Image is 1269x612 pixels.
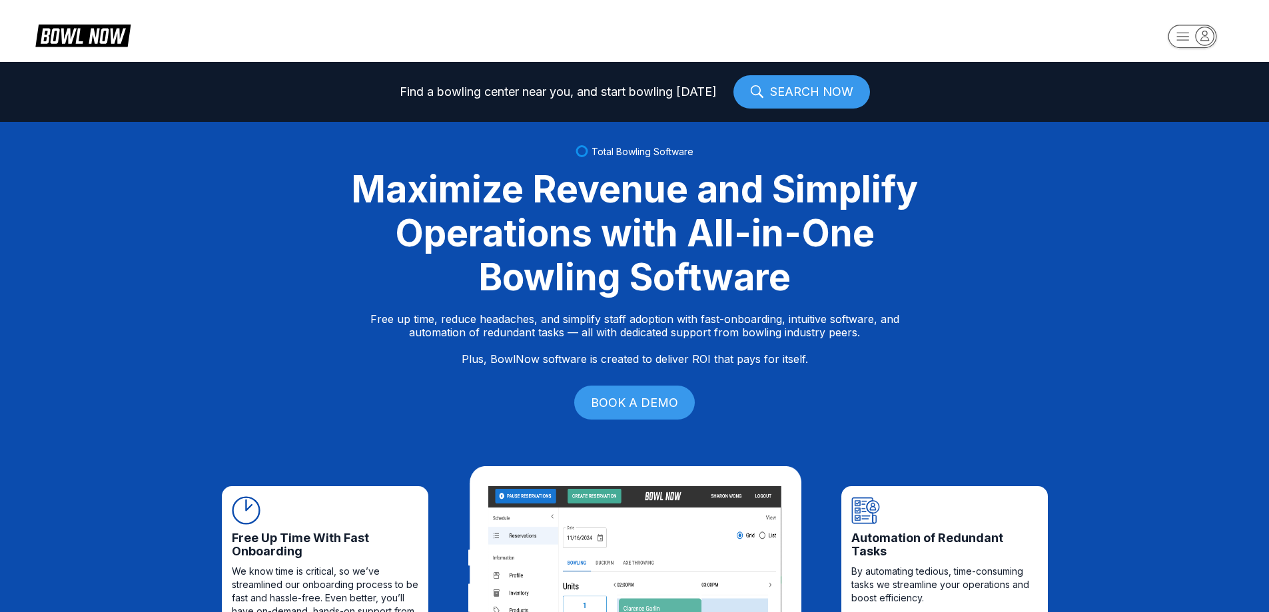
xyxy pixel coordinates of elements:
[335,167,935,299] div: Maximize Revenue and Simplify Operations with All-in-One Bowling Software
[232,531,418,558] span: Free Up Time With Fast Onboarding
[370,312,899,366] p: Free up time, reduce headaches, and simplify staff adoption with fast-onboarding, intuitive softw...
[851,565,1038,605] span: By automating tedious, time-consuming tasks we streamline your operations and boost efficiency.
[574,386,695,420] a: BOOK A DEMO
[733,75,870,109] a: SEARCH NOW
[592,146,693,157] span: Total Bowling Software
[851,531,1038,558] span: Automation of Redundant Tasks
[400,85,717,99] span: Find a bowling center near you, and start bowling [DATE]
